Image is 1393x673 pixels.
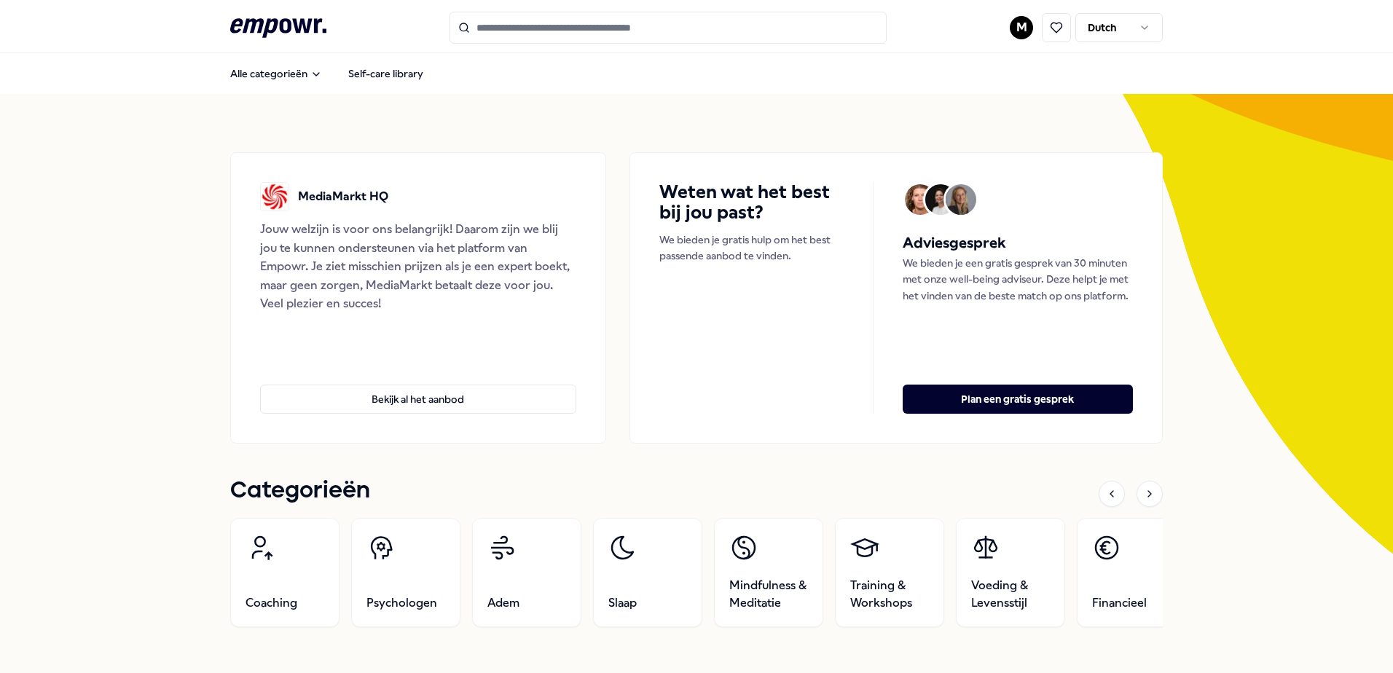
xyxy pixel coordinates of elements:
[850,577,929,612] span: Training & Workshops
[1010,16,1033,39] button: M
[450,12,887,44] input: Search for products, categories or subcategories
[246,594,297,612] span: Coaching
[351,518,460,627] a: Psychologen
[472,518,581,627] a: Adem
[593,518,702,627] a: Slaap
[298,187,388,206] p: MediaMarkt HQ
[260,361,576,414] a: Bekijk al het aanbod
[903,255,1133,304] p: We bieden je een gratis gesprek van 30 minuten met onze well-being adviseur. Deze helpt je met he...
[219,59,435,88] nav: Main
[608,594,637,612] span: Slaap
[905,184,935,215] img: Avatar
[903,385,1133,414] button: Plan een gratis gesprek
[219,59,334,88] button: Alle categorieën
[956,518,1065,627] a: Voeding & Levensstijl
[260,385,576,414] button: Bekijk al het aanbod
[337,59,435,88] a: Self-care library
[487,594,519,612] span: Adem
[659,232,844,264] p: We bieden je gratis hulp om het best passende aanbod te vinden.
[230,518,340,627] a: Coaching
[729,577,808,612] span: Mindfulness & Meditatie
[1092,594,1147,612] span: Financieel
[714,518,823,627] a: Mindfulness & Meditatie
[659,182,844,223] h4: Weten wat het best bij jou past?
[260,220,576,313] div: Jouw welzijn is voor ons belangrijk! Daarom zijn we blij jou te kunnen ondersteunen via het platf...
[366,594,437,612] span: Psychologen
[971,577,1050,612] span: Voeding & Levensstijl
[260,182,289,211] img: MediaMarkt HQ
[1077,518,1186,627] a: Financieel
[230,473,370,509] h1: Categorieën
[925,184,956,215] img: Avatar
[835,518,944,627] a: Training & Workshops
[946,184,976,215] img: Avatar
[903,232,1133,255] h5: Adviesgesprek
